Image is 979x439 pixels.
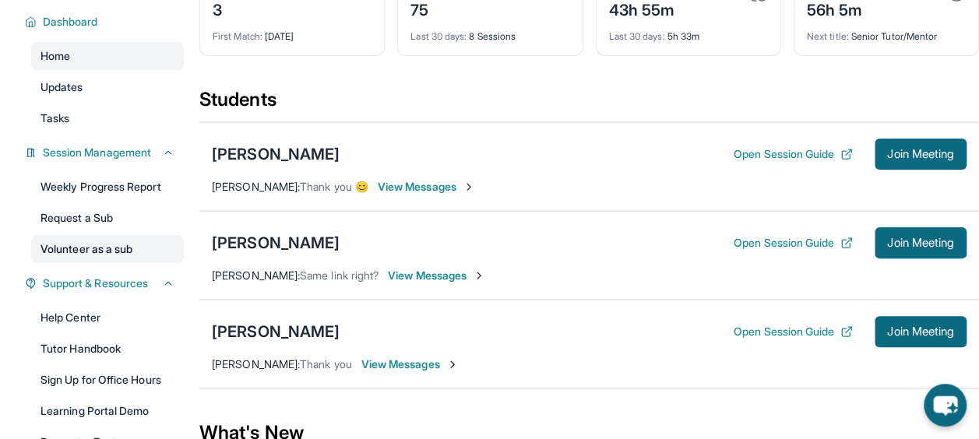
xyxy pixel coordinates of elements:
[378,179,475,195] span: View Messages
[609,30,665,42] span: Last 30 days :
[734,324,853,339] button: Open Session Guide
[43,276,148,291] span: Support & Resources
[37,14,174,30] button: Dashboard
[31,42,184,70] a: Home
[609,21,768,43] div: 5h 33m
[40,79,83,95] span: Updates
[40,111,69,126] span: Tasks
[463,181,475,193] img: Chevron-Right
[734,146,853,162] button: Open Session Guide
[887,238,954,248] span: Join Meeting
[37,276,174,291] button: Support & Resources
[388,268,485,283] span: View Messages
[40,48,70,64] span: Home
[410,21,569,43] div: 8 Sessions
[875,139,967,170] button: Join Meeting
[887,327,954,336] span: Join Meeting
[212,269,300,282] span: [PERSON_NAME] :
[213,30,262,42] span: First Match :
[875,316,967,347] button: Join Meeting
[43,145,151,160] span: Session Management
[473,269,485,282] img: Chevron-Right
[300,180,368,193] span: Thank you 😊
[31,335,184,363] a: Tutor Handbook
[31,204,184,232] a: Request a Sub
[734,235,853,251] button: Open Session Guide
[887,149,954,159] span: Join Meeting
[212,321,340,342] div: [PERSON_NAME]
[212,232,340,254] div: [PERSON_NAME]
[31,235,184,263] a: Volunteer as a sub
[199,87,979,121] div: Students
[37,145,174,160] button: Session Management
[31,104,184,132] a: Tasks
[43,14,98,30] span: Dashboard
[300,269,379,282] span: Same link right?
[31,366,184,394] a: Sign Up for Office Hours
[213,21,372,43] div: [DATE]
[361,356,459,372] span: View Messages
[31,304,184,332] a: Help Center
[212,357,300,371] span: [PERSON_NAME] :
[875,227,967,258] button: Join Meeting
[410,30,467,42] span: Last 30 days :
[807,30,849,42] span: Next title :
[212,143,340,165] div: [PERSON_NAME]
[31,73,184,101] a: Updates
[212,180,300,193] span: [PERSON_NAME] :
[31,397,184,425] a: Learning Portal Demo
[924,384,967,427] button: chat-button
[807,21,966,43] div: Senior Tutor/Mentor
[300,357,352,371] span: Thank you
[31,173,184,201] a: Weekly Progress Report
[446,358,459,371] img: Chevron-Right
